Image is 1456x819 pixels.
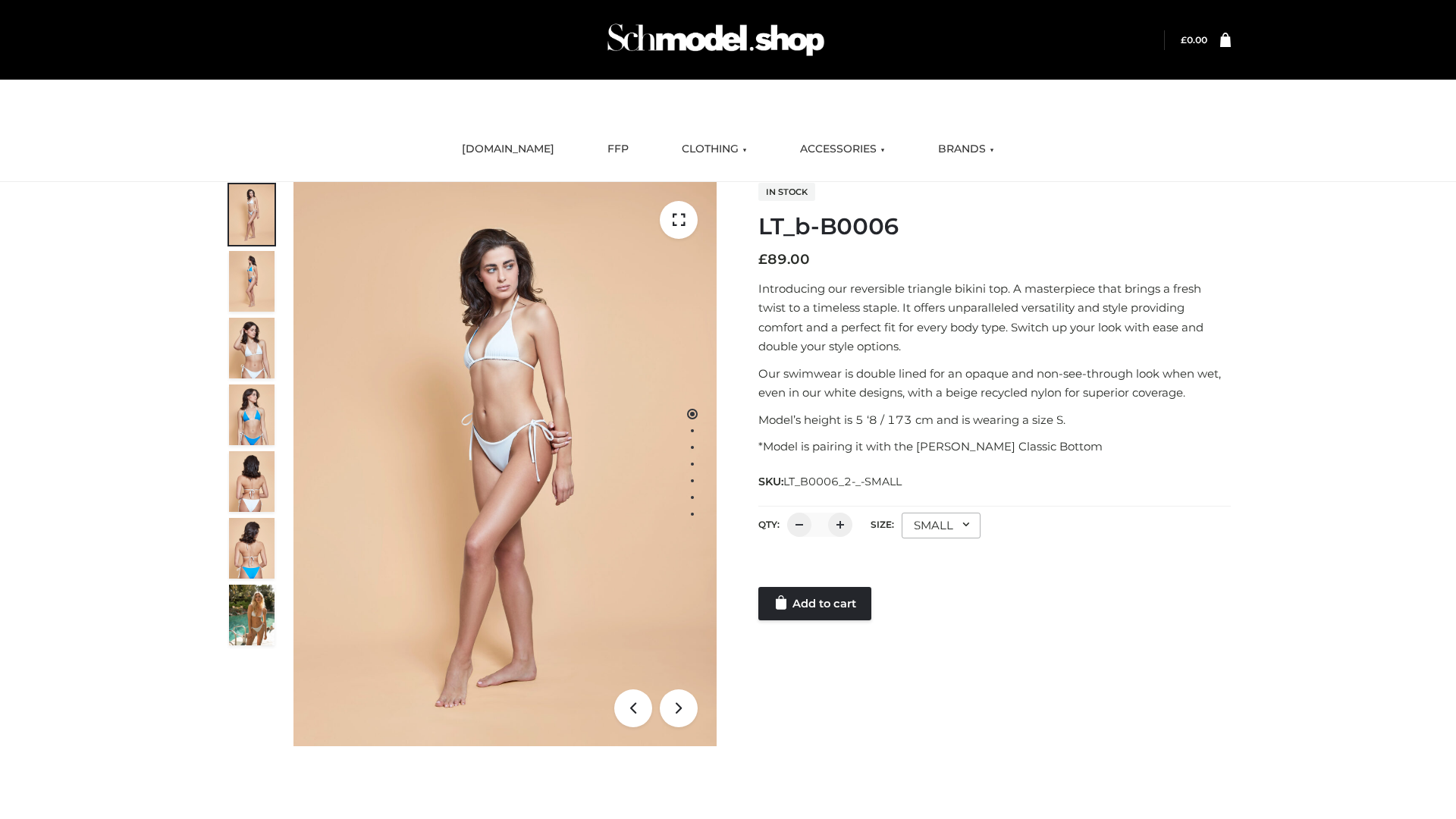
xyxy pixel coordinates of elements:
[758,364,1231,403] p: Our swimwear is double lined for an opaque and non-see-through look when wet, even in our white d...
[229,451,275,512] img: ArielClassicBikiniTop_CloudNine_AzureSky_OW114ECO_7-scaled.jpg
[450,133,566,166] a: [DOMAIN_NAME]
[758,472,903,491] span: SKU:
[871,519,894,530] label: Size:
[758,410,1231,430] p: Model’s height is 5 ‘8 / 173 cm and is wearing a size S.
[758,279,1231,356] p: Introducing our reversible triangle bikini top. A masterpiece that brings a fresh twist to a time...
[229,251,275,312] img: ArielClassicBikiniTop_CloudNine_AzureSky_OW114ECO_2-scaled.jpg
[602,10,830,70] img: Schmodel Admin 964
[758,251,767,268] span: £
[1181,34,1207,45] bdi: 0.00
[758,587,871,620] a: Add to cart
[902,513,981,538] div: SMALL
[758,251,810,268] bdi: 89.00
[927,133,1006,166] a: BRANDS
[758,437,1231,457] p: *Model is pairing it with the [PERSON_NAME] Classic Bottom
[758,213,1231,240] h1: LT_b-B0006
[1181,34,1207,45] a: £0.00
[229,184,275,245] img: ArielClassicBikiniTop_CloudNine_AzureSky_OW114ECO_1-scaled.jpg
[758,183,815,201] span: In stock
[789,133,896,166] a: ACCESSORIES
[670,133,758,166] a: CLOTHING
[229,585,275,645] img: Arieltop_CloudNine_AzureSky2.jpg
[293,182,717,746] img: ArielClassicBikiniTop_CloudNine_AzureSky_OW114ECO_1
[1181,34,1187,45] span: £
[596,133,640,166] a: FFP
[229,318,275,378] img: ArielClassicBikiniTop_CloudNine_AzureSky_OW114ECO_3-scaled.jpg
[229,384,275,445] img: ArielClassicBikiniTop_CloudNine_AzureSky_OW114ECO_4-scaled.jpg
[758,519,780,530] label: QTY:
[783,475,902,488] span: LT_B0006_2-_-SMALL
[229,518,275,579] img: ArielClassicBikiniTop_CloudNine_AzureSky_OW114ECO_8-scaled.jpg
